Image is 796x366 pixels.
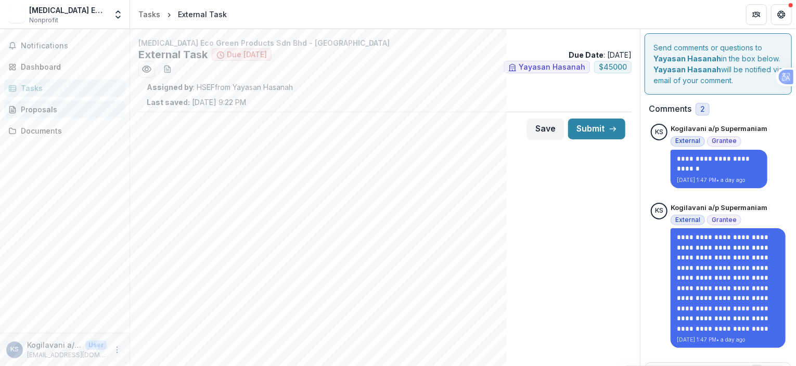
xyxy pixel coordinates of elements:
button: Get Help [771,4,792,25]
p: Kogilavani a/p Supermaniam [671,124,767,134]
div: External Task [178,9,227,20]
strong: Last saved: [147,98,190,107]
button: download-word-button [159,61,176,77]
span: External [675,137,700,145]
p: [DATE] 9:22 PM [147,97,246,108]
a: Documents [4,122,125,139]
span: Notifications [21,42,121,50]
strong: Yayasan Hasanah [653,65,721,74]
div: Kogilavani a/p Supermaniam [655,207,663,214]
p: : [DATE] [569,49,632,60]
div: Kogilavani a/p Supermaniam [10,346,19,353]
button: Save [527,119,564,139]
strong: Yayasan Hasanah [653,54,721,63]
strong: Assigned by [147,83,193,91]
div: Kogilavani a/p Supermaniam [655,129,663,136]
div: Tasks [21,83,117,94]
button: Partners [746,4,767,25]
p: User [85,341,107,350]
div: Proposals [21,104,117,115]
div: Tasks [138,9,160,20]
div: Send comments or questions to in the box below. will be notified via email of your comment. [645,33,792,95]
span: Nonprofit [29,16,58,25]
span: Grantee [712,137,737,145]
button: Preview b5500457-1855-46fb-bf87-4bedcd675b20.pdf [138,61,155,77]
p: [DATE] 1:47 PM • a day ago [677,176,761,184]
span: Grantee [712,216,737,224]
p: [DATE] 1:47 PM • a day ago [677,336,779,344]
a: Dashboard [4,58,125,75]
div: Dashboard [21,61,117,72]
p: [EMAIL_ADDRESS][DOMAIN_NAME] [27,350,107,360]
span: $ 45000 [599,63,627,72]
nav: breadcrumb [134,7,231,22]
span: External [675,216,700,224]
p: Kogilavani a/p Supermaniam [27,339,81,350]
a: Proposals [4,101,125,118]
p: : HSEF from Yayasan Hasanah [147,82,623,93]
div: [MEDICAL_DATA] Eco Green Products Sdn Bhd [29,5,107,16]
button: More [111,344,123,356]
h2: Comments [649,104,691,114]
span: Yayasan Hasanah [519,63,585,72]
div: Documents [21,125,117,136]
h2: External Task [138,48,208,61]
a: Tasks [134,7,164,22]
a: Tasks [4,80,125,97]
p: [MEDICAL_DATA] Eco Green Products Sdn Bhd - [GEOGRAPHIC_DATA] [138,37,632,48]
button: Notifications [4,37,125,54]
span: 2 [700,105,705,114]
span: Due [DATE] [227,50,267,59]
p: Kogilavani a/p Supermaniam [671,203,767,213]
button: Open entity switcher [111,4,125,25]
button: Submit [568,119,625,139]
strong: Due Date [569,50,604,59]
img: Alora Eco Green Products Sdn Bhd [8,6,25,23]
